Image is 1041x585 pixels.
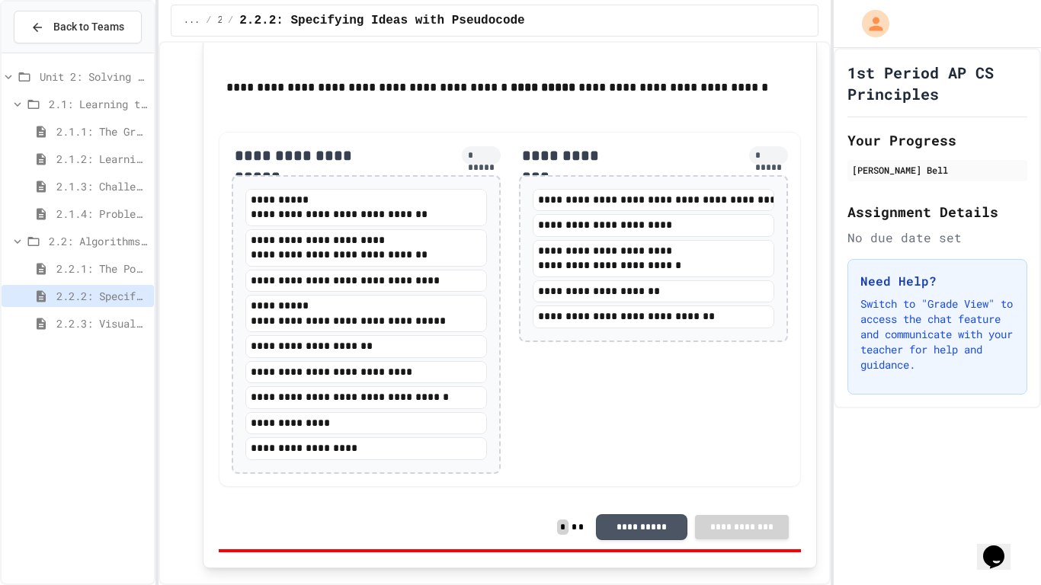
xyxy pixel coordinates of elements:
div: [PERSON_NAME] Bell [852,163,1023,177]
span: Back to Teams [53,19,124,35]
div: No due date set [847,229,1027,247]
h1: 1st Period AP CS Principles [847,62,1027,104]
h2: Your Progress [847,129,1027,151]
span: 2.1.1: The Growth Mindset [56,123,148,139]
span: 2.1: Learning to Solve Hard Problems [49,96,148,112]
span: 2.2.2: Specifying Ideas with Pseudocode [239,11,524,30]
div: My Account [846,6,893,41]
span: 2.1.2: Learning to Solve Hard Problems [56,151,148,167]
span: 2.2: Algorithms - from Pseudocode to Flowcharts [218,14,223,27]
span: ... [184,14,200,27]
span: 2.2.2: Specifying Ideas with Pseudocode [56,288,148,304]
span: 2.2: Algorithms - from Pseudocode to Flowcharts [49,233,148,249]
span: 2.2.3: Visualizing Logic with Flowcharts [56,315,148,331]
span: / [206,14,211,27]
button: Back to Teams [14,11,142,43]
h3: Need Help? [860,272,1014,290]
iframe: chat widget [977,524,1026,570]
span: / [228,14,233,27]
h2: Assignment Details [847,201,1027,222]
p: Switch to "Grade View" to access the chat feature and communicate with your teacher for help and ... [860,296,1014,372]
span: Unit 2: Solving Problems in Computer Science [40,69,148,85]
span: 2.2.1: The Power of Algorithms [56,261,148,277]
span: 2.1.3: Challenge Problem - The Bridge [56,178,148,194]
span: 2.1.4: Problem Solving Practice [56,206,148,222]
